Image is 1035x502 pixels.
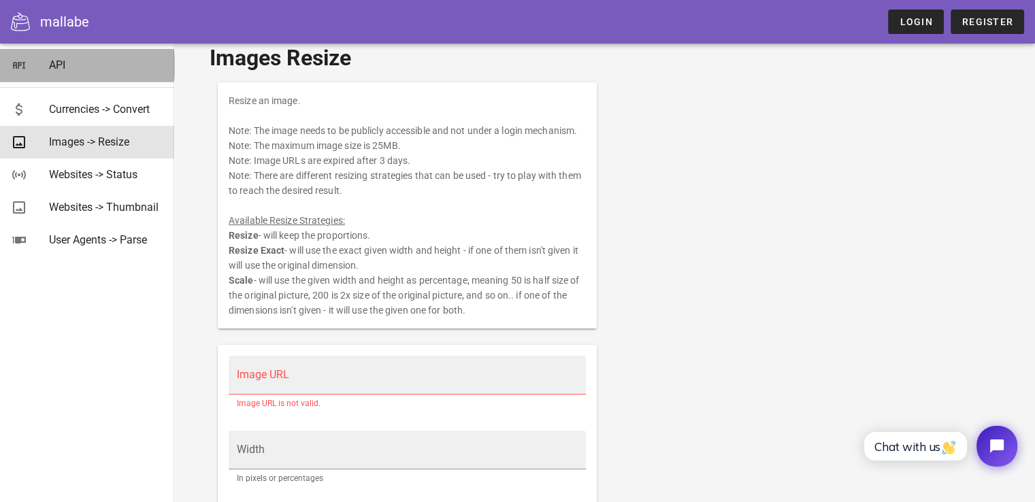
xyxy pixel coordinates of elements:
b: Resize [229,230,259,241]
a: Login [888,10,943,34]
div: Currencies -> Convert [49,103,163,116]
div: Websites -> Thumbnail [49,201,163,214]
b: Scale [229,275,254,286]
div: Image URL is not valid. [237,399,578,407]
div: Websites -> Status [49,168,163,181]
div: In pixels or percentages [237,474,578,482]
div: Resize an image. Note: The image needs to be publicly accessible and not under a login mechanism.... [218,82,597,329]
h1: Images Resize [210,41,1000,74]
a: Register [951,10,1024,34]
div: User Agents -> Parse [49,233,163,246]
u: Available Resize Strategies: [229,215,345,226]
div: Images -> Resize [49,135,163,148]
b: Resize Exact [229,245,284,256]
div: mallabe [40,12,89,32]
span: Register [962,16,1013,27]
span: Login [899,16,932,27]
div: API [49,58,163,71]
iframe: Tidio Chat [849,414,1029,478]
